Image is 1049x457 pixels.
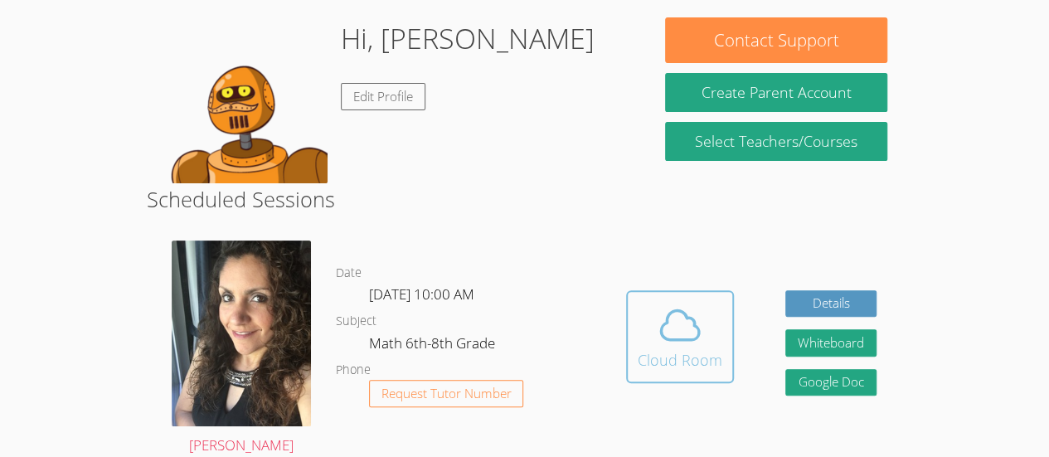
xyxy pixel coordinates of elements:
span: [DATE] 10:00 AM [369,284,474,304]
dt: Phone [336,360,371,381]
a: Edit Profile [341,83,425,110]
dt: Date [336,263,362,284]
dd: Math 6th-8th Grade [369,332,498,360]
button: Contact Support [665,17,886,63]
h2: Scheduled Sessions [147,183,902,215]
div: Cloud Room [638,348,722,372]
dt: Subject [336,311,376,332]
button: Request Tutor Number [369,380,524,407]
span: Request Tutor Number [381,387,512,400]
a: [PERSON_NAME] [172,241,311,457]
button: Cloud Room [626,290,734,383]
img: avatar.png [172,241,311,426]
button: Whiteboard [785,329,877,357]
a: Google Doc [785,369,877,396]
img: default.png [162,17,328,183]
a: Details [785,290,877,318]
button: Create Parent Account [665,73,886,112]
h1: Hi, [PERSON_NAME] [341,17,595,60]
a: Select Teachers/Courses [665,122,886,161]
